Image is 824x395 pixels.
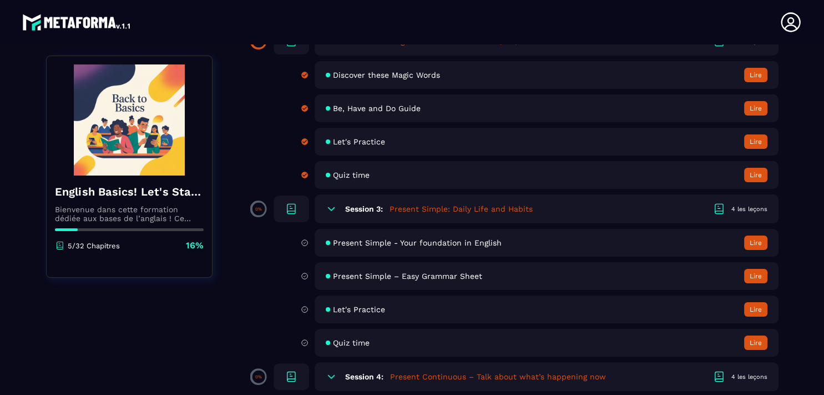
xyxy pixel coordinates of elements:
[22,11,132,33] img: logo
[744,302,767,317] button: Lire
[333,338,370,347] span: Quiz time
[744,168,767,182] button: Lire
[744,269,767,283] button: Lire
[333,238,502,247] span: Present Simple - Your foundation in English
[345,204,383,213] h6: Session 3:
[333,71,440,79] span: Discover these Magic Words
[731,373,767,381] div: 4 les leçons
[333,272,482,281] span: Present Simple – Easy Grammar Sheet
[731,205,767,213] div: 4 les leçons
[255,374,262,379] p: 0%
[333,305,385,314] span: Let's Practice
[744,101,767,116] button: Lire
[55,64,204,176] img: banner
[390,371,606,382] h5: Present Continuous – Talk about what’s happening now
[333,171,370,179] span: Quiz time
[55,205,204,223] p: Bienvenue dans cette formation dédiée aux bases de l’anglais ! Ce module a été conçu pour les déb...
[186,239,204,252] p: 16%
[333,104,421,113] span: Be, Have and Do Guide
[345,372,383,381] h6: Session 4:
[744,134,767,149] button: Lire
[255,207,262,212] p: 0%
[68,242,120,250] p: 5/32 Chapitres
[333,137,385,146] span: Let's Practice
[744,68,767,82] button: Lire
[744,336,767,350] button: Lire
[55,184,204,199] h4: English Basics! Let's Start English.
[390,203,533,214] h5: Present Simple: Daily Life and Habits
[744,236,767,250] button: Lire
